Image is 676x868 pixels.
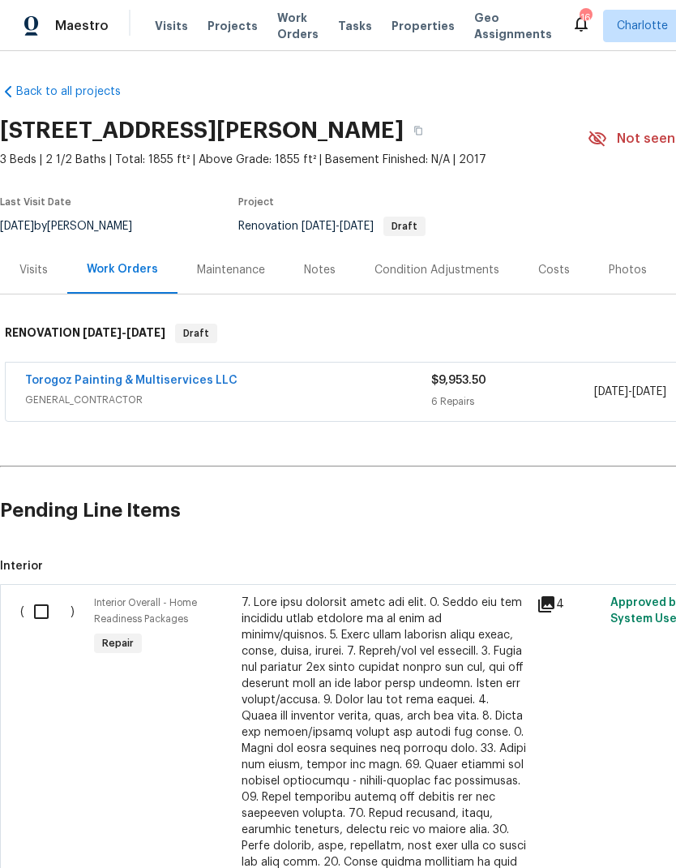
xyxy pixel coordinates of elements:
[302,221,336,232] span: [DATE]
[155,18,188,34] span: Visits
[83,327,165,338] span: -
[340,221,374,232] span: [DATE]
[404,116,433,145] button: Copy Address
[277,10,319,42] span: Work Orders
[83,327,122,338] span: [DATE]
[177,325,216,342] span: Draft
[238,197,274,207] span: Project
[474,10,552,42] span: Geo Assignments
[87,261,158,277] div: Work Orders
[208,18,258,34] span: Projects
[302,221,374,232] span: -
[617,18,668,34] span: Charlotte
[25,392,431,408] span: GENERAL_CONTRACTOR
[538,262,570,278] div: Costs
[431,393,593,410] div: 6 Repairs
[374,262,499,278] div: Condition Adjustments
[594,386,628,397] span: [DATE]
[238,221,426,232] span: Renovation
[19,262,48,278] div: Visits
[594,384,666,400] span: -
[126,327,165,338] span: [DATE]
[197,262,265,278] div: Maintenance
[25,375,237,386] a: Torogoz Painting & Multiservices LLC
[94,598,197,624] span: Interior Overall - Home Readiness Packages
[632,386,666,397] span: [DATE]
[5,324,165,343] h6: RENOVATION
[385,221,424,231] span: Draft
[537,595,601,614] div: 4
[96,635,140,651] span: Repair
[431,375,486,386] span: $9,953.50
[55,18,109,34] span: Maestro
[609,262,647,278] div: Photos
[580,10,591,26] div: 16
[304,262,336,278] div: Notes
